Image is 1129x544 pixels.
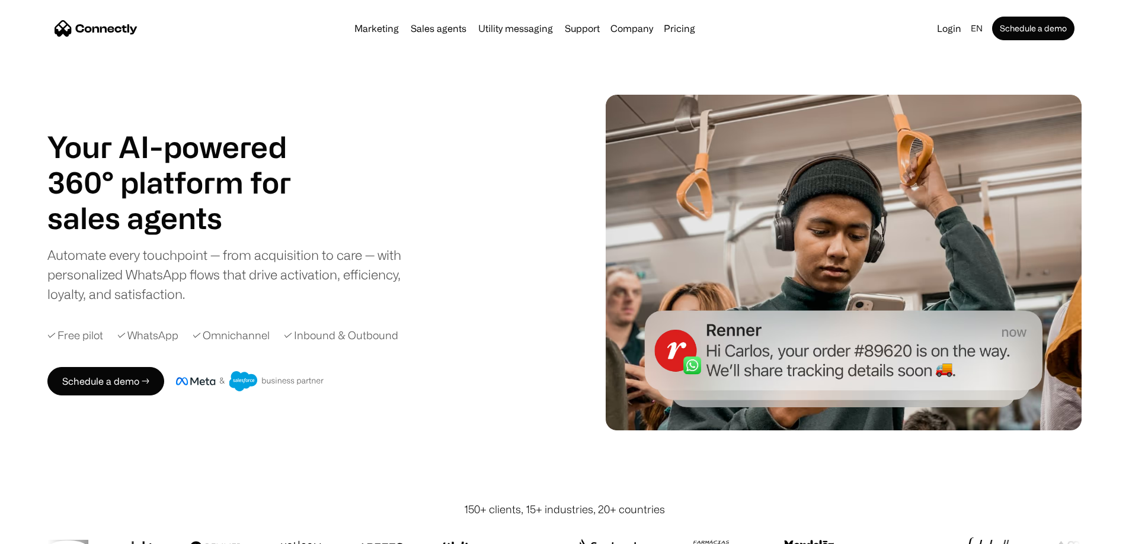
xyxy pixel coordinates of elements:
[284,327,398,343] div: ✓ Inbound & Outbound
[193,327,270,343] div: ✓ Omnichannel
[610,20,653,37] div: Company
[966,20,990,37] div: en
[47,200,320,236] div: carousel
[971,20,983,37] div: en
[474,24,558,33] a: Utility messaging
[406,24,471,33] a: Sales agents
[464,501,665,517] div: 150+ clients, 15+ industries, 20+ countries
[992,17,1074,40] a: Schedule a demo
[560,24,605,33] a: Support
[47,200,320,236] div: 1 of 4
[55,20,137,37] a: home
[47,367,164,395] a: Schedule a demo →
[176,371,324,391] img: Meta and Salesforce business partner badge.
[47,245,421,304] div: Automate every touchpoint — from acquisition to care — with personalized WhatsApp flows that driv...
[47,327,103,343] div: ✓ Free pilot
[117,327,178,343] div: ✓ WhatsApp
[659,24,700,33] a: Pricing
[607,20,657,37] div: Company
[47,129,320,200] h1: Your AI-powered 360° platform for
[350,24,404,33] a: Marketing
[24,523,71,540] ul: Language list
[932,20,966,37] a: Login
[47,200,320,236] h1: sales agents
[12,522,71,540] aside: Language selected: English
